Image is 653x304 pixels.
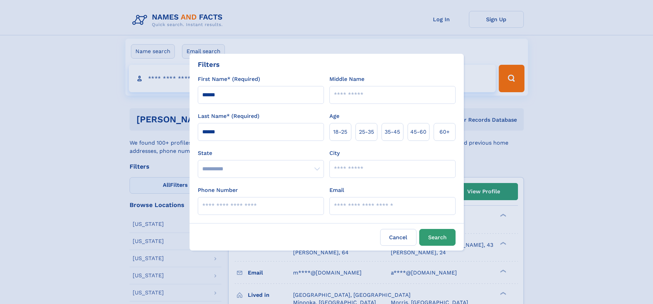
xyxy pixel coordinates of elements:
label: City [329,149,340,157]
span: 45‑60 [410,128,426,136]
label: Phone Number [198,186,238,194]
label: Cancel [380,229,416,246]
label: Last Name* (Required) [198,112,259,120]
span: 35‑45 [385,128,400,136]
span: 18‑25 [333,128,347,136]
label: Middle Name [329,75,364,83]
label: First Name* (Required) [198,75,260,83]
label: Email [329,186,344,194]
span: 25‑35 [359,128,374,136]
div: Filters [198,59,220,70]
label: State [198,149,324,157]
label: Age [329,112,339,120]
span: 60+ [439,128,450,136]
button: Search [419,229,456,246]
